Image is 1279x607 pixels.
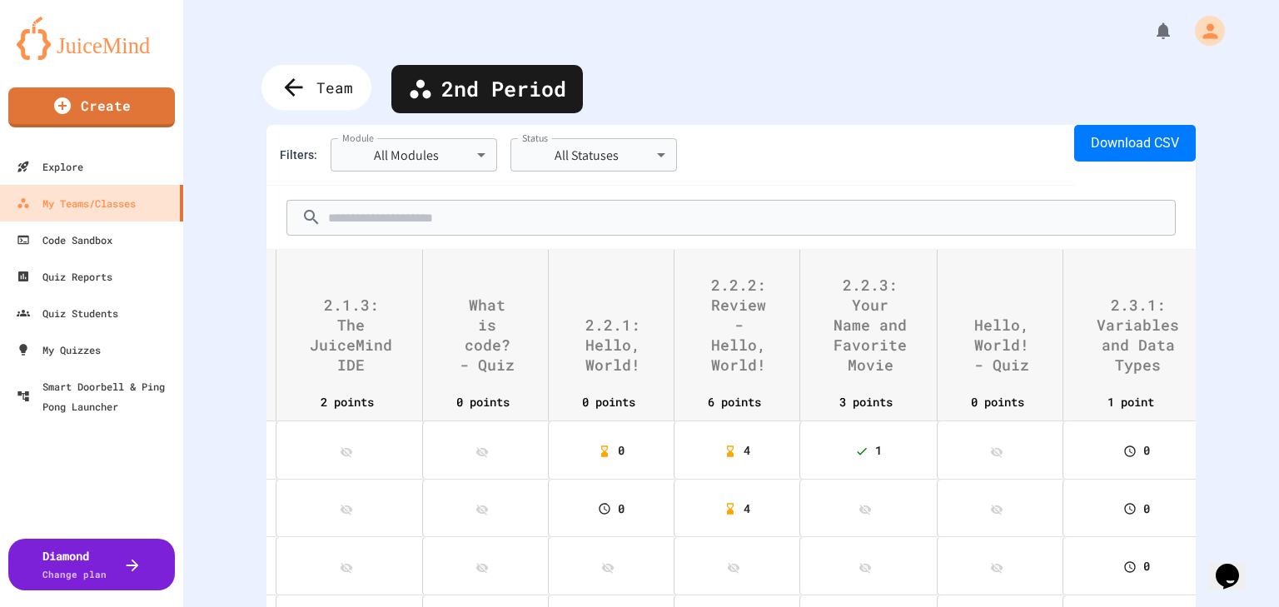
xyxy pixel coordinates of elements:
[17,193,136,213] div: My Teams/Classes
[510,138,677,172] div: All Statuses
[17,303,118,323] div: Quiz Students
[744,443,750,459] span: 4
[744,500,750,516] span: 4
[17,17,167,60] img: logo-orange.svg
[834,275,928,375] span: 2.2.3: Your Name and Favorite Movie
[708,392,791,412] span: 6 points
[1107,392,1191,412] span: 1 point
[321,392,404,412] span: 2 points
[456,392,540,412] span: 0 points
[331,138,497,172] div: All Modules
[1143,500,1150,516] span: 0
[971,315,1054,375] span: Hello, World! - Quiz
[1177,12,1229,50] div: My Account
[618,500,625,516] span: 0
[1143,559,1150,575] span: 0
[708,275,791,375] span: 2.2.2: Review - Hello, World!
[1097,295,1201,375] span: 2.3.1: Variables and Data Types
[316,77,353,98] span: Team
[280,147,317,164] div: Filters:
[1143,443,1150,459] span: 0
[8,87,175,127] a: Create
[42,568,107,580] span: Change plan
[17,340,101,360] div: My Quizzes
[875,443,882,459] span: 1
[8,539,175,590] button: DiamondChange plan
[618,443,625,459] span: 0
[839,392,923,412] span: 3 points
[17,230,112,250] div: Code Sandbox
[17,266,112,286] div: Quiz Reports
[971,392,1054,412] span: 0 points
[1122,17,1177,45] div: My Notifications
[342,131,374,145] label: Module
[456,295,540,375] span: What is code? - Quiz
[1074,125,1196,162] button: Download CSV
[582,392,665,412] span: 0 points
[42,547,107,582] div: Diamond
[441,73,566,105] span: 2nd Period
[310,295,414,375] span: 2.1.3: The JuiceMind IDE
[17,157,83,177] div: Explore
[582,315,665,375] span: 2.2.1: Hello, World!
[522,131,549,145] label: Status
[17,376,177,416] div: Smart Doorbell & Ping Pong Launcher
[1209,540,1262,590] iframe: To enrich screen reader interactions, please activate Accessibility in Grammarly extension settings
